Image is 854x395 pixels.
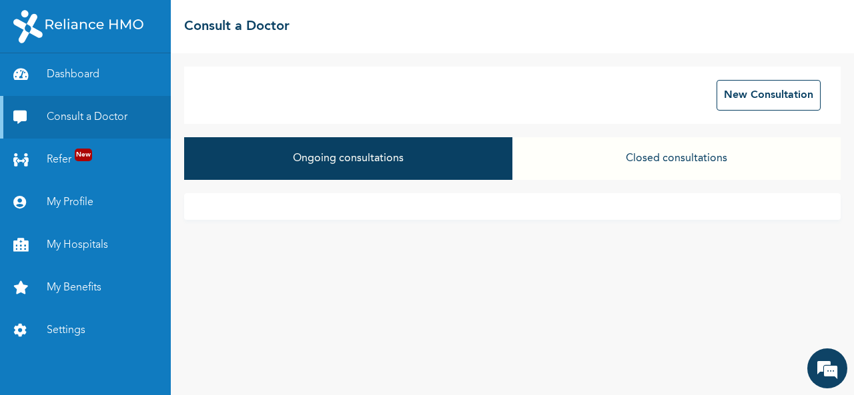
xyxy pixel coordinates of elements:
[184,137,512,180] button: Ongoing consultations
[184,17,290,37] h2: Consult a Doctor
[512,137,841,180] button: Closed consultations
[717,80,821,111] button: New Consultation
[75,149,92,161] span: New
[13,10,143,43] img: RelianceHMO's Logo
